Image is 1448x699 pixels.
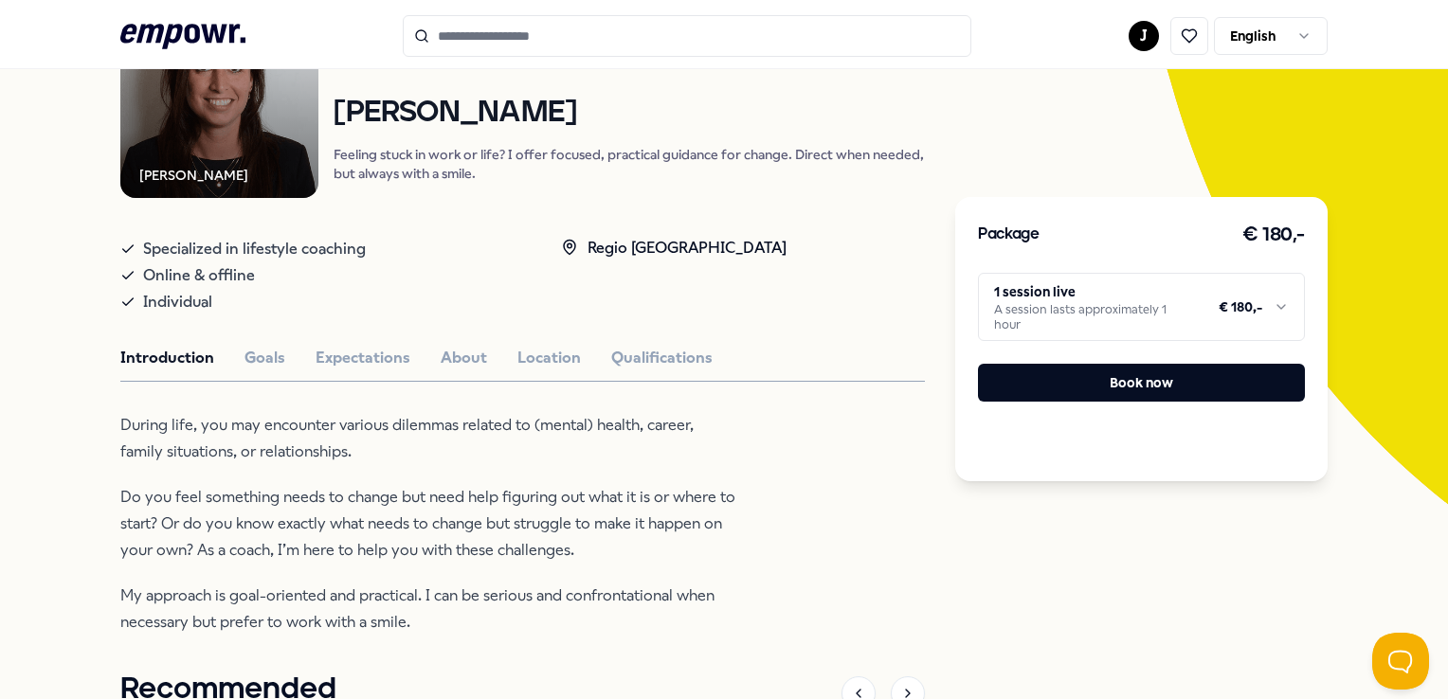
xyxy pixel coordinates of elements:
[1372,633,1429,690] iframe: Help Scout Beacon - Open
[316,346,410,370] button: Expectations
[611,346,713,370] button: Qualifications
[561,236,787,260] div: Regio [GEOGRAPHIC_DATA]
[978,223,1039,247] h3: Package
[1242,220,1305,250] h3: € 180,-
[120,346,214,370] button: Introduction
[403,15,971,57] input: Search for products, categories or subcategories
[978,364,1304,402] button: Book now
[334,145,925,183] p: Feeling stuck in work or life? I offer focused, practical guidance for change. Direct when needed...
[143,236,366,262] span: Specialized in lifestyle coaching
[143,289,212,315] span: Individual
[143,262,255,289] span: Online & offline
[517,346,581,370] button: Location
[244,346,285,370] button: Goals
[120,412,736,465] p: During life, you may encounter various dilemmas related to (mental) health, career, family situat...
[120,582,736,636] p: My approach is goal-oriented and practical. I can be serious and confrontational when necessary b...
[334,97,925,130] h1: [PERSON_NAME]
[120,484,736,564] p: Do you feel something needs to change but need help figuring out what it is or where to start? Or...
[139,165,248,186] div: [PERSON_NAME]
[441,346,487,370] button: About
[1129,21,1159,51] button: J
